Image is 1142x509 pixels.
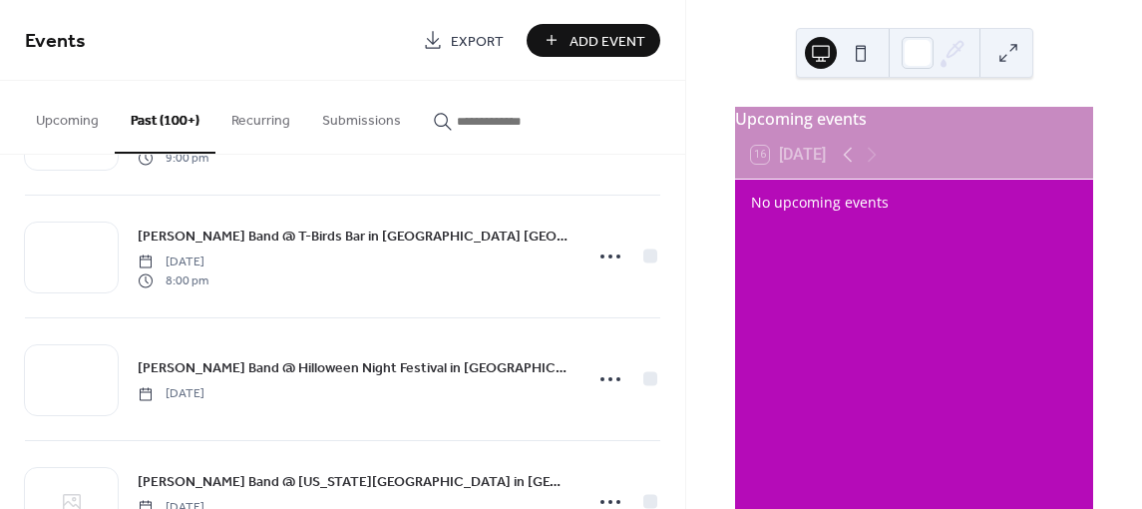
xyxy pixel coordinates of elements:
div: No upcoming events [751,192,1077,213]
button: Submissions [306,81,417,152]
a: [PERSON_NAME] Band @ Hilloween Night Festival in [GEOGRAPHIC_DATA] [138,356,571,379]
span: Events [25,22,86,61]
span: [PERSON_NAME] Band @ Hilloween Night Festival in [GEOGRAPHIC_DATA] [138,358,571,379]
div: Upcoming events [735,107,1093,131]
span: Add Event [570,31,645,52]
span: 8:00 pm [138,271,208,289]
span: [PERSON_NAME] Band @ [US_STATE][GEOGRAPHIC_DATA] in [GEOGRAPHIC_DATA] [138,472,571,493]
button: Add Event [527,24,660,57]
span: Export [451,31,504,52]
span: 9:00 pm [138,149,208,167]
span: [PERSON_NAME] Band @ T-Birds Bar in [GEOGRAPHIC_DATA] [GEOGRAPHIC_DATA] [138,227,571,248]
a: [PERSON_NAME] Band @ T-Birds Bar in [GEOGRAPHIC_DATA] [GEOGRAPHIC_DATA] [138,225,571,248]
button: Past (100+) [115,81,215,154]
button: Recurring [215,81,306,152]
a: Export [408,24,519,57]
span: [DATE] [138,385,204,403]
span: [DATE] [138,254,208,271]
button: Upcoming [20,81,115,152]
a: [PERSON_NAME] Band @ [US_STATE][GEOGRAPHIC_DATA] in [GEOGRAPHIC_DATA] [138,470,571,493]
